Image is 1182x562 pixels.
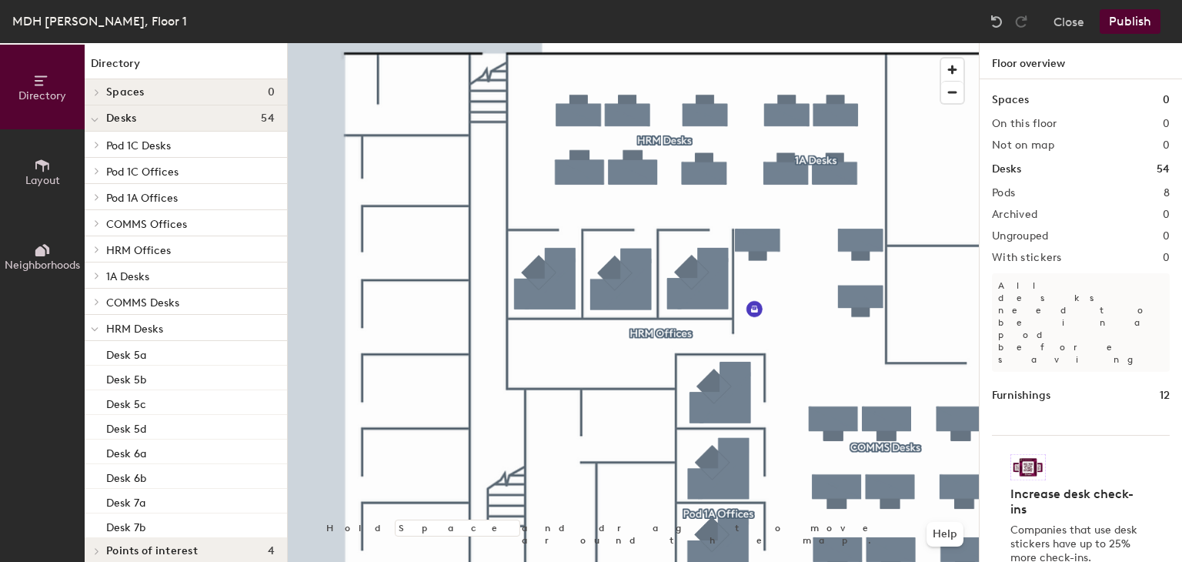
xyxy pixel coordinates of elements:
h2: Pods [992,187,1015,199]
h2: 0 [1163,209,1170,221]
h1: Directory [85,55,287,79]
p: Desk 5b [106,369,146,386]
h1: 54 [1157,161,1170,178]
p: Desk 5c [106,393,146,411]
h1: Desks [992,161,1021,178]
h2: Not on map [992,139,1054,152]
span: Pod 1C Desks [106,139,171,152]
h1: Floor overview [980,43,1182,79]
h1: 0 [1163,92,1170,109]
span: HRM Offices [106,244,171,257]
button: Publish [1100,9,1160,34]
span: 1A Desks [106,270,149,283]
p: Desk 7b [106,517,145,534]
p: Desk 7a [106,492,145,510]
h2: 0 [1163,118,1170,130]
h1: Spaces [992,92,1029,109]
img: Undo [989,14,1004,29]
h2: With stickers [992,252,1062,264]
p: Desk 6b [106,467,146,485]
img: Sticker logo [1010,454,1046,480]
p: All desks need to be in a pod before saving [992,273,1170,372]
h2: Archived [992,209,1037,221]
span: Directory [18,89,66,102]
span: Desks [106,112,136,125]
h2: 0 [1163,139,1170,152]
span: Layout [25,174,60,187]
span: Points of interest [106,545,198,557]
span: Spaces [106,86,145,99]
h1: 12 [1160,387,1170,404]
div: MDH [PERSON_NAME], Floor 1 [12,12,187,31]
h2: Ungrouped [992,230,1049,243]
h2: 0 [1163,230,1170,243]
p: Desk 5a [106,344,146,362]
h2: 8 [1164,187,1170,199]
h1: Furnishings [992,387,1050,404]
span: 54 [261,112,275,125]
h2: 0 [1163,252,1170,264]
span: HRM Desks [106,323,163,336]
button: Help [927,522,963,547]
h2: On this floor [992,118,1057,130]
h4: Increase desk check-ins [1010,487,1142,517]
span: COMMS Desks [106,296,179,309]
p: Desk 5d [106,418,146,436]
p: Desk 6a [106,443,146,460]
img: Redo [1013,14,1029,29]
span: 0 [268,86,275,99]
span: Pod 1C Offices [106,166,179,179]
span: Neighborhoods [5,259,80,272]
span: 4 [268,545,275,557]
button: Close [1053,9,1084,34]
span: Pod 1A Offices [106,192,178,205]
span: COMMS Offices [106,218,187,231]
